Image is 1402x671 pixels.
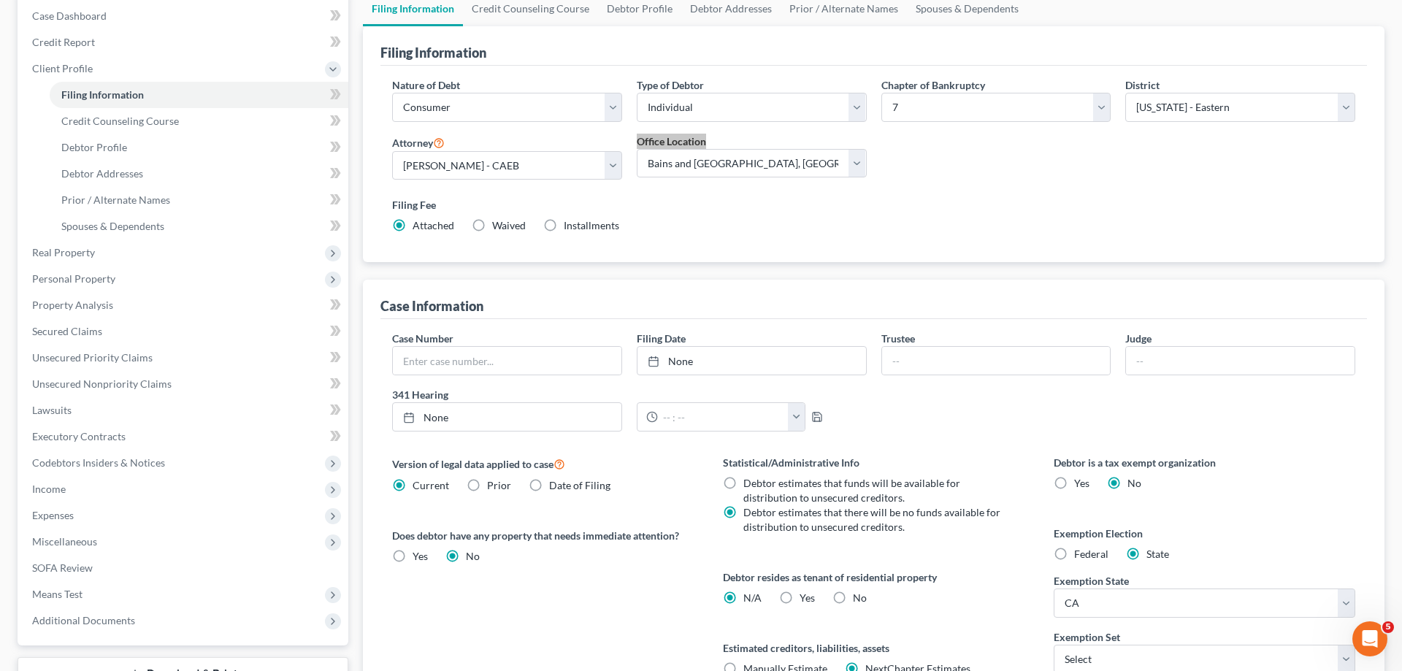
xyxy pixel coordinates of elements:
[32,614,135,626] span: Additional Documents
[393,347,621,375] input: Enter case number...
[32,456,165,469] span: Codebtors Insiders & Notices
[1054,629,1120,645] label: Exemption Set
[1125,331,1152,346] label: Judge
[32,36,95,48] span: Credit Report
[50,108,348,134] a: Credit Counseling Course
[61,141,127,153] span: Debtor Profile
[637,77,704,93] label: Type of Debtor
[32,299,113,311] span: Property Analysis
[723,570,1024,585] label: Debtor resides as tenant of residential property
[658,403,789,431] input: -- : --
[32,483,66,495] span: Income
[32,351,153,364] span: Unsecured Priority Claims
[32,588,83,600] span: Means Test
[50,161,348,187] a: Debtor Addresses
[61,88,144,101] span: Filing Information
[380,44,486,61] div: Filing Information
[32,272,115,285] span: Personal Property
[20,29,348,55] a: Credit Report
[743,506,1000,533] span: Debtor estimates that there will be no funds available for distribution to unsecured creditors.
[564,219,619,231] span: Installments
[380,297,483,315] div: Case Information
[637,331,686,346] label: Filing Date
[50,82,348,108] a: Filing Information
[1074,548,1108,560] span: Federal
[549,479,610,491] span: Date of Filing
[50,213,348,239] a: Spouses & Dependents
[413,219,454,231] span: Attached
[881,77,985,93] label: Chapter of Bankruptcy
[20,397,348,423] a: Lawsuits
[20,423,348,450] a: Executory Contracts
[1352,621,1387,656] iframe: Intercom live chat
[61,115,179,127] span: Credit Counseling Course
[20,3,348,29] a: Case Dashboard
[1382,621,1394,633] span: 5
[743,591,762,604] span: N/A
[32,509,74,521] span: Expenses
[392,528,694,543] label: Does debtor have any property that needs immediate attention?
[413,550,428,562] span: Yes
[1125,77,1160,93] label: District
[20,345,348,371] a: Unsecured Priority Claims
[32,561,93,574] span: SOFA Review
[492,219,526,231] span: Waived
[1074,477,1089,489] span: Yes
[1054,455,1355,470] label: Debtor is a tax exempt organization
[32,404,72,416] span: Lawsuits
[800,591,815,604] span: Yes
[1126,347,1355,375] input: --
[413,479,449,491] span: Current
[637,134,706,149] label: Office Location
[392,455,694,472] label: Version of legal data applied to case
[1054,573,1129,588] label: Exemption State
[393,403,621,431] a: None
[882,347,1111,375] input: --
[385,387,874,402] label: 341 Hearing
[32,246,95,258] span: Real Property
[20,555,348,581] a: SOFA Review
[881,331,915,346] label: Trustee
[32,377,172,390] span: Unsecured Nonpriority Claims
[466,550,480,562] span: No
[61,167,143,180] span: Debtor Addresses
[32,430,126,442] span: Executory Contracts
[50,187,348,213] a: Prior / Alternate Names
[853,591,867,604] span: No
[392,134,445,151] label: Attorney
[32,9,107,22] span: Case Dashboard
[487,479,511,491] span: Prior
[392,197,1355,212] label: Filing Fee
[723,640,1024,656] label: Estimated creditors, liabilities, assets
[392,77,460,93] label: Nature of Debt
[20,371,348,397] a: Unsecured Nonpriority Claims
[20,318,348,345] a: Secured Claims
[1146,548,1169,560] span: State
[20,292,348,318] a: Property Analysis
[637,347,866,375] a: None
[61,193,170,206] span: Prior / Alternate Names
[1054,526,1355,541] label: Exemption Election
[743,477,960,504] span: Debtor estimates that funds will be available for distribution to unsecured creditors.
[32,62,93,74] span: Client Profile
[392,331,453,346] label: Case Number
[61,220,164,232] span: Spouses & Dependents
[50,134,348,161] a: Debtor Profile
[723,455,1024,470] label: Statistical/Administrative Info
[1127,477,1141,489] span: No
[32,535,97,548] span: Miscellaneous
[32,325,102,337] span: Secured Claims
